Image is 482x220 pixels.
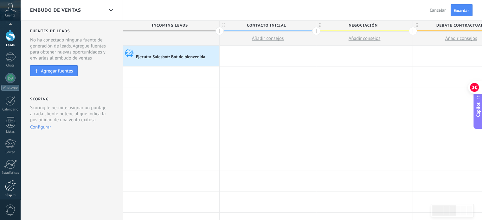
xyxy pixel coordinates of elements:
[316,21,413,30] div: Negociación
[1,85,19,91] div: WhatsApp
[30,97,48,102] h2: Scoring
[316,21,409,30] span: Negociación
[41,68,73,73] div: Agregar fuentes
[1,171,20,175] div: Estadísticas
[220,32,316,45] button: Añadir consejos
[30,105,109,123] p: Scoring le permite asignar un puntaje a cada cliente potencial que indica la posibilidad de una v...
[475,102,481,117] span: Copilot
[451,4,472,16] button: Guardar
[1,108,20,112] div: Calendario
[454,8,469,13] span: Guardar
[136,54,206,60] div: Ejecutar Salesbot: Bot de bienvenida
[430,7,446,13] span: Cancelar
[427,5,448,15] button: Cancelar
[445,35,477,41] span: Añadir consejos
[1,64,20,68] div: Chats
[220,21,316,30] div: Contacto inicial
[123,21,219,30] div: Incoming leads
[30,7,81,13] span: Embudo de ventas
[30,124,51,130] button: Configurar
[30,65,78,76] button: Agregar fuentes
[123,21,216,30] span: Incoming leads
[349,35,381,41] span: Añadir consejos
[252,35,284,41] span: Añadir consejos
[5,14,16,18] span: Cuenta
[1,150,20,154] div: Correo
[30,37,114,61] div: No ha conectado ninguna fuente de generación de leads. Agregue fuentes para obtener nuevas oportu...
[106,4,116,16] div: Embudo de ventas
[30,29,114,34] h2: Fuentes de leads
[1,43,20,47] div: Leads
[1,130,20,134] div: Listas
[220,21,313,30] span: Contacto inicial
[316,32,413,45] button: Añadir consejos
